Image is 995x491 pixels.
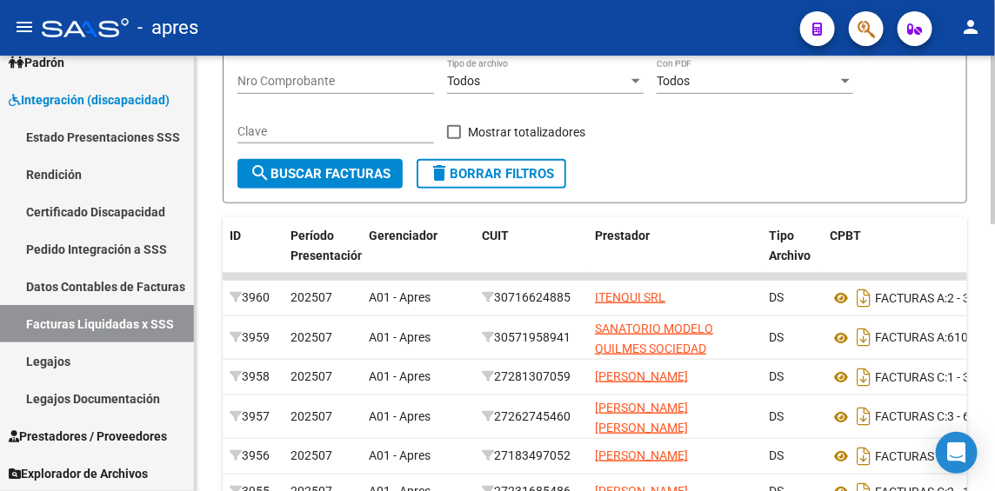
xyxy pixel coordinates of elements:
[284,217,362,294] datatable-header-cell: Período Presentación
[9,427,167,446] span: Prestadores / Proveedores
[369,369,431,383] span: A01 - Apres
[369,290,431,304] span: A01 - Apres
[482,446,581,466] div: 27183497052
[769,409,784,423] span: DS
[9,53,64,72] span: Padrón
[137,9,198,47] span: - apres
[417,159,566,189] button: Borrar Filtros
[250,163,270,183] mat-icon: search
[852,402,875,430] i: Descargar documento
[290,229,364,262] span: Período Presentación
[769,369,784,383] span: DS
[657,74,690,88] span: Todos
[230,229,241,242] span: ID
[290,409,332,423] span: 202507
[475,217,588,294] datatable-header-cell: CUIT
[960,17,981,37] mat-icon: person
[369,330,431,344] span: A01 - Apres
[875,291,947,305] span: FACTURAS A:
[9,90,170,109] span: Integración (discapacidad)
[230,446,277,466] div: 3956
[362,217,475,294] datatable-header-cell: Gerenciador
[852,323,875,351] i: Descargar documento
[482,367,581,387] div: 27281307059
[595,290,665,304] span: ITENQUI SRL
[482,229,509,242] span: CUIT
[936,432,978,474] div: Open Intercom Messenger
[588,217,762,294] datatable-header-cell: Prestador
[14,17,35,37] mat-icon: menu
[482,407,581,427] div: 27262745460
[769,330,784,344] span: DS
[762,217,823,294] datatable-header-cell: Tipo Archivo
[369,229,437,242] span: Gerenciador
[595,448,688,462] span: [PERSON_NAME]
[237,159,403,189] button: Buscar Facturas
[230,407,277,427] div: 3957
[250,166,391,182] span: Buscar Facturas
[468,122,585,143] span: Mostrar totalizadores
[290,448,332,462] span: 202507
[290,369,332,383] span: 202507
[595,322,713,375] span: SANATORIO MODELO QUILMES SOCIEDAD ANONIMA
[482,328,581,348] div: 30571958941
[9,464,148,483] span: Explorador de Archivos
[769,229,811,262] span: Tipo Archivo
[769,448,784,462] span: DS
[875,449,947,463] span: FACTURAS C:
[852,442,875,470] i: Descargar documento
[875,370,947,384] span: FACTURAS C:
[875,331,947,345] span: FACTURAS A:
[429,163,450,183] mat-icon: delete
[290,330,332,344] span: 202507
[369,409,431,423] span: A01 - Apres
[447,74,480,88] span: Todos
[595,369,688,383] span: [PERSON_NAME]
[875,410,947,424] span: FACTURAS C:
[230,328,277,348] div: 3959
[482,288,581,308] div: 30716624885
[223,217,284,294] datatable-header-cell: ID
[290,290,332,304] span: 202507
[830,229,861,242] span: CPBT
[369,448,431,462] span: A01 - Apres
[230,288,277,308] div: 3960
[429,166,554,182] span: Borrar Filtros
[852,363,875,391] i: Descargar documento
[852,284,875,312] i: Descargar documento
[769,290,784,304] span: DS
[230,367,277,387] div: 3958
[595,229,650,242] span: Prestador
[595,401,688,435] span: [PERSON_NAME] [PERSON_NAME]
